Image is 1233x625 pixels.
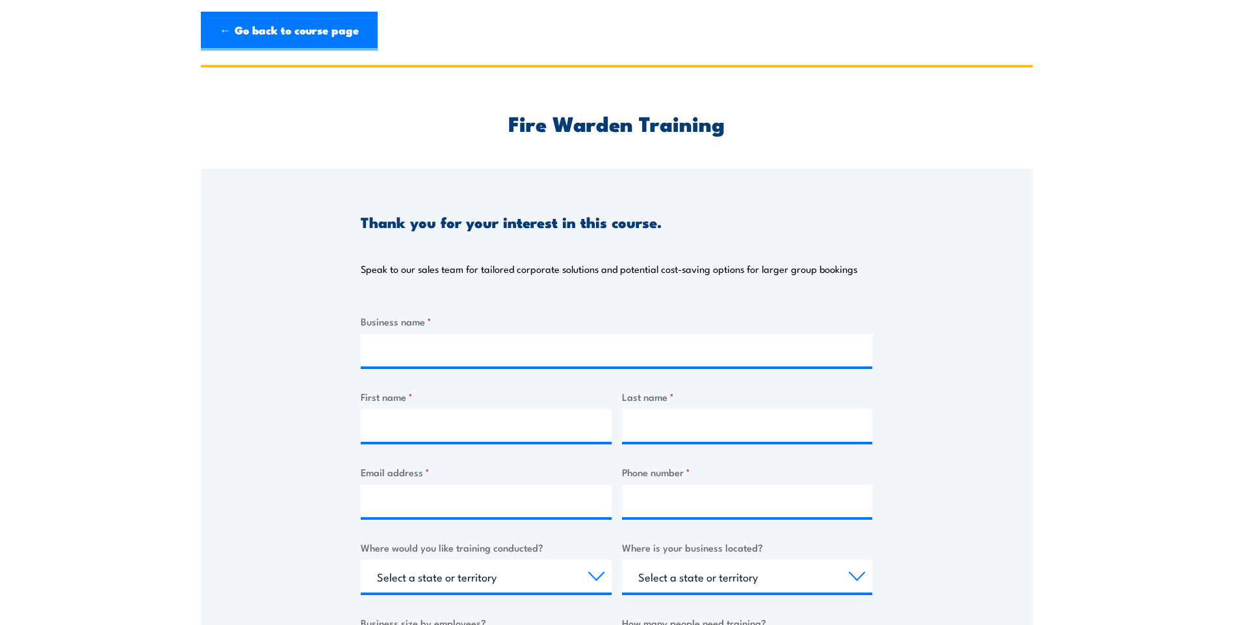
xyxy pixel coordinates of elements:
[361,314,872,329] label: Business name
[361,540,612,555] label: Where would you like training conducted?
[361,262,857,275] p: Speak to our sales team for tailored corporate solutions and potential cost-saving options for la...
[361,114,872,132] h2: Fire Warden Training
[622,540,873,555] label: Where is your business located?
[361,389,612,404] label: First name
[622,465,873,479] label: Phone number
[361,214,662,229] h3: Thank you for your interest in this course.
[622,389,873,404] label: Last name
[361,465,612,479] label: Email address
[201,12,378,51] a: ← Go back to course page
